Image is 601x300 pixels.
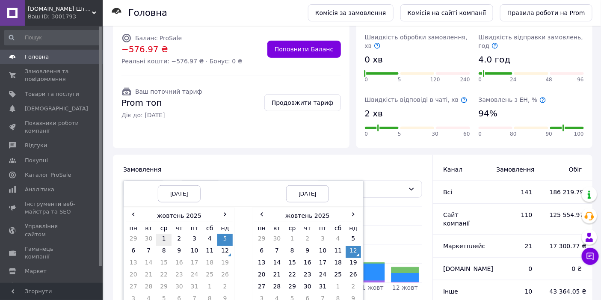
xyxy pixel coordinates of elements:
td: 7 [269,246,285,258]
td: 1 [284,234,300,246]
span: Головна [25,53,49,61]
div: [DATE] [286,185,329,202]
td: 6 [254,246,269,258]
span: Маркетплейс [443,243,485,250]
span: [DOMAIN_NAME] [443,265,493,272]
span: 0 [479,76,482,83]
th: нд [346,222,361,234]
span: Маркет [25,267,47,275]
span: 100 [574,131,584,138]
span: ‹ [126,210,141,218]
span: Баланс ProSale [135,35,182,42]
a: Правила роботи на Prom [500,4,592,21]
tspan: 12 жовт [393,285,418,291]
td: 8 [156,246,172,258]
span: Гаманець компанії [25,245,79,261]
span: 0 [497,264,533,273]
td: 2 [300,234,315,246]
td: 12 [346,246,361,258]
th: чт [172,222,187,234]
td: 1 [202,282,218,294]
td: 29 [156,282,172,294]
tspan: 11 жовт [358,285,384,291]
div: Обіг [323,184,405,194]
td: 18 [202,258,218,270]
td: 1 [156,234,172,246]
span: 94% [479,107,497,120]
td: 10 [315,246,331,258]
span: 60 [463,131,470,138]
td: 14 [269,258,285,270]
td: 19 [217,258,233,270]
span: Управління сайтом [25,223,79,238]
span: 21 [497,242,533,250]
td: 29 [126,234,141,246]
td: 3 [187,234,202,246]
th: жовтень 2025 [269,210,346,222]
td: 23 [172,270,187,282]
span: 80 [510,131,517,138]
span: 4.0 год [479,53,511,66]
span: Швидкість обробки замовлення, хв [365,34,468,49]
a: Комісія на сайті компанії [400,4,494,21]
span: Відгуки [25,142,47,149]
th: нд [217,222,233,234]
span: Ваш поточний тариф [135,88,202,95]
th: пт [315,222,331,234]
td: 22 [156,270,172,282]
span: Обіг [550,165,582,174]
td: 16 [172,258,187,270]
span: Швидкість відповіді в чаті, хв [365,96,468,103]
span: 96 [577,76,584,83]
td: 8 [284,246,300,258]
td: 2 [346,282,361,294]
span: Налаштування [25,282,68,290]
td: 25 [331,270,346,282]
td: 17 [315,258,331,270]
td: 30 [141,234,157,246]
td: 26 [346,270,361,282]
span: 2 хв [365,107,383,120]
td: 24 [187,270,202,282]
th: ср [284,222,300,234]
span: 0 хв [365,53,383,66]
span: 10 [497,287,533,296]
td: 24 [315,270,331,282]
span: Діє до: [DATE] [121,111,202,119]
td: 18 [331,258,346,270]
td: 12 [217,246,233,258]
td: 29 [254,234,269,246]
td: 9 [300,246,315,258]
td: 5 [217,234,233,246]
span: 120 [430,76,440,83]
span: 0 [365,131,368,138]
span: Всi [443,189,452,196]
td: 21 [141,270,157,282]
td: 29 [284,282,300,294]
span: 110 [497,211,533,219]
td: 17 [187,258,202,270]
td: 28 [141,282,157,294]
span: Каталог ProSale [25,171,71,179]
td: 9 [172,246,187,258]
td: 27 [254,282,269,294]
th: сб [331,222,346,234]
span: 90 [546,131,552,138]
td: 13 [126,258,141,270]
div: [DATE] [158,185,201,202]
span: 5 [398,76,401,83]
span: −576.97 ₴ [121,43,243,56]
span: Prom топ [121,97,202,109]
span: 5 [398,131,401,138]
th: чт [300,222,315,234]
td: 30 [300,282,315,294]
td: 10 [187,246,202,258]
th: вт [141,222,157,234]
span: 0 ₴ [550,264,582,273]
span: 24 [510,76,517,83]
td: 11 [331,246,346,258]
input: Пошук [4,30,101,45]
td: 3 [315,234,331,246]
td: 25 [202,270,218,282]
span: [DEMOGRAPHIC_DATA] [25,105,88,113]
